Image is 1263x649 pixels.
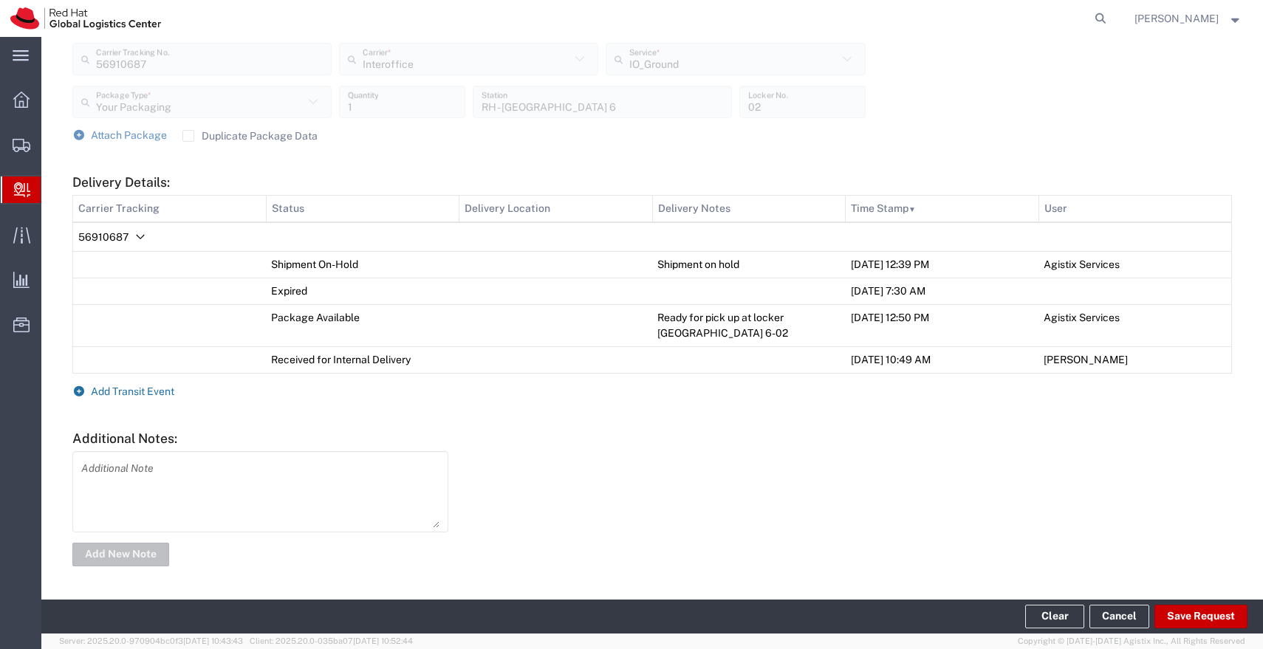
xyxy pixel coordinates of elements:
th: Status [266,195,459,222]
td: Received for Internal Delivery [266,346,459,373]
td: [DATE] 10:49 AM [846,346,1039,373]
td: [DATE] 12:50 PM [846,304,1039,346]
td: [DATE] 7:30 AM [846,278,1039,304]
th: Carrier Tracking [73,195,267,222]
td: [PERSON_NAME] [1038,346,1232,373]
table: Delivery Details: [72,195,1232,374]
button: Save Request [1154,605,1247,628]
button: Clear [1025,605,1084,628]
td: [DATE] 12:39 PM [846,251,1039,278]
td: Agistix Services [1038,251,1232,278]
td: Expired [266,278,459,304]
label: Duplicate Package Data [182,130,318,142]
img: logo [10,7,161,30]
span: [DATE] 10:52:44 [353,636,413,645]
h5: Delivery Details: [72,174,1232,190]
td: Package Available [266,304,459,346]
td: Shipment on hold [652,251,846,278]
th: Time Stamp [846,195,1039,222]
th: Delivery Location [459,195,653,222]
td: Ready for pick up at locker [GEOGRAPHIC_DATA] 6-02 [652,304,846,346]
span: Nilesh Shinde [1134,10,1219,27]
span: 56910687 [78,230,129,242]
th: User [1038,195,1232,222]
td: Agistix Services [1038,304,1232,346]
span: [DATE] 10:43:43 [183,636,243,645]
span: Add Transit Event [91,385,174,397]
span: Copyright © [DATE]-[DATE] Agistix Inc., All Rights Reserved [1018,635,1245,648]
span: Server: 2025.20.0-970904bc0f3 [59,636,243,645]
h5: Additional Notes: [72,430,1232,446]
span: Client: 2025.20.0-035ba07 [250,636,413,645]
td: Shipment On-Hold [266,251,459,278]
span: Attach Package [91,129,167,141]
a: Cancel [1089,605,1149,628]
button: [PERSON_NAME] [1134,10,1243,27]
th: Delivery Notes [652,195,846,222]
